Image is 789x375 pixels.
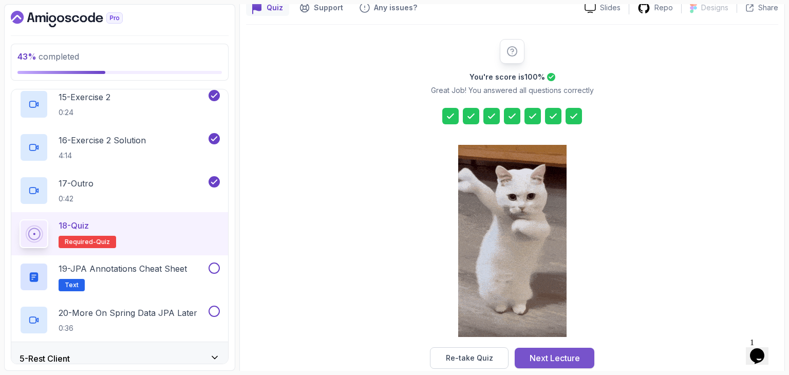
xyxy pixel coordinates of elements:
span: 43 % [17,51,36,62]
a: Slides [576,3,629,13]
div: Next Lecture [530,352,580,364]
p: Designs [701,3,728,13]
span: Text [65,281,79,289]
button: 20-More On Spring Data JPA Later0:36 [20,306,220,334]
iframe: chat widget [746,334,779,365]
button: 19-JPA Annotations Cheat SheetText [20,262,220,291]
p: 0:42 [59,194,93,204]
p: 4:14 [59,151,146,161]
p: 19 - JPA Annotations Cheat Sheet [59,262,187,275]
button: 18-QuizRequired-quiz [20,219,220,248]
p: Support [314,3,343,13]
button: Next Lecture [515,348,594,368]
a: Repo [629,2,681,14]
button: 15-Exercise 20:24 [20,90,220,119]
button: Re-take Quiz [430,347,509,369]
h2: You're score is 100 % [469,72,545,82]
p: 15 - Exercise 2 [59,91,110,103]
p: Quiz [267,3,283,13]
button: 16-Exercise 2 Solution4:14 [20,133,220,162]
button: Share [737,3,778,13]
p: Slides [600,3,621,13]
p: Repo [654,3,673,13]
button: 5-Rest Client [11,342,228,375]
p: 18 - Quiz [59,219,89,232]
p: 0:24 [59,107,110,118]
p: Share [758,3,778,13]
p: 17 - Outro [59,177,93,190]
p: 16 - Exercise 2 Solution [59,134,146,146]
button: 17-Outro0:42 [20,176,220,205]
p: 0:36 [59,323,197,333]
h3: 5 - Rest Client [20,352,70,365]
a: Dashboard [11,11,146,27]
span: completed [17,51,79,62]
p: 20 - More On Spring Data JPA Later [59,307,197,319]
p: Great Job! You answered all questions correctly [431,85,594,96]
p: Any issues? [374,3,417,13]
img: cool-cat [458,145,567,337]
span: Required- [65,238,96,246]
div: Re-take Quiz [446,353,493,363]
span: quiz [96,238,110,246]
